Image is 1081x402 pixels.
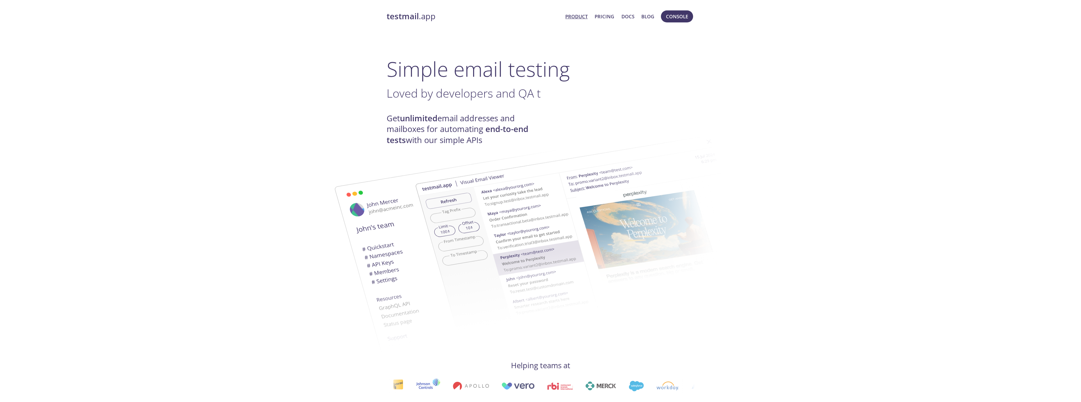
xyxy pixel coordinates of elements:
a: testmail.app [387,11,561,22]
h4: Helping teams at [387,360,695,370]
h1: Simple email testing [387,57,695,81]
strong: unlimited [400,113,437,124]
span: Loved by developers and QA t [387,85,541,101]
span: Console [666,12,688,21]
a: Blog [641,12,654,21]
h4: Get email addresses and mailboxes for automating with our simple APIs [387,113,541,146]
img: workday [656,381,678,390]
strong: end-to-end tests [387,123,528,145]
img: testmail-email-viewer [311,146,652,360]
img: testmail-email-viewer [415,126,756,339]
a: Product [565,12,588,21]
img: apollo [452,381,488,390]
a: Pricing [595,12,614,21]
img: salesforce [627,381,643,391]
img: vero [500,382,534,390]
img: rbi [546,382,572,390]
strong: testmail [387,11,419,22]
img: johnsoncontrols [415,378,439,393]
a: Docs [621,12,634,21]
button: Console [661,10,693,22]
img: merck [584,381,615,390]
